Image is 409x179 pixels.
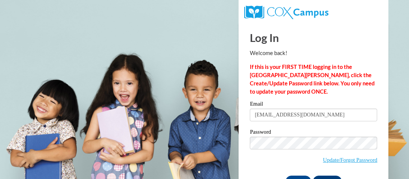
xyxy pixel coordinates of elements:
h1: Log In [250,30,377,45]
img: COX Campus [244,6,328,19]
label: Password [250,129,377,137]
strong: If this is your FIRST TIME logging in to the [GEOGRAPHIC_DATA][PERSON_NAME], click the Create/Upd... [250,64,375,95]
a: Update/Forgot Password [323,157,377,163]
label: Email [250,101,377,109]
p: Welcome back! [250,49,377,57]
